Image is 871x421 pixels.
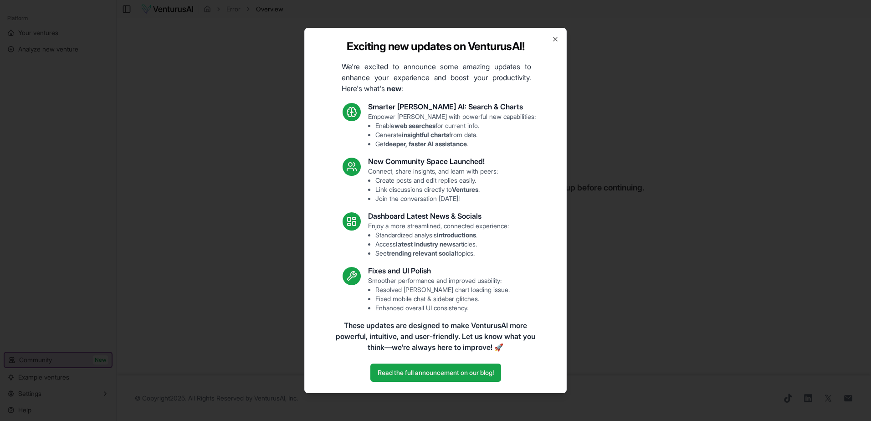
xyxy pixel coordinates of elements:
[368,265,510,276] h3: Fixes and UI Polish
[375,240,509,249] li: Access articles.
[375,176,498,185] li: Create posts and edit replies easily.
[368,276,510,313] p: Smoother performance and improved usability:
[375,139,536,149] li: Get .
[368,210,509,221] h3: Dashboard Latest News & Socials
[437,231,476,239] strong: introductions
[452,185,478,193] strong: Ventures
[375,121,536,130] li: Enable for current info.
[402,131,449,139] strong: insightful charts
[368,221,509,258] p: Enjoy a more streamlined, connected experience:
[375,285,510,294] li: Resolved [PERSON_NAME] chart loading issue.
[334,61,538,94] p: We're excited to announce some amazing updates to enhance your experience and boost your producti...
[375,303,510,313] li: Enhanced overall UI consistency.
[368,101,536,112] h3: Smarter [PERSON_NAME] AI: Search & Charts
[375,185,498,194] li: Link discussions directly to .
[375,194,498,203] li: Join the conversation [DATE]!
[387,249,456,257] strong: trending relevant social
[333,320,538,353] p: These updates are designed to make VenturusAI more powerful, intuitive, and user-friendly. Let us...
[375,294,510,303] li: Fixed mobile chat & sidebar glitches.
[368,112,536,149] p: Empower [PERSON_NAME] with powerful new capabilities:
[375,249,509,258] li: See topics.
[385,140,467,148] strong: deeper, faster AI assistance
[347,39,524,54] h2: Exciting new updates on VenturusAI!
[375,231,509,240] li: Standardized analysis .
[396,240,456,248] strong: latest industry news
[370,364,501,382] a: Read the full announcement on our blog!
[368,156,498,167] h3: New Community Space Launched!
[387,84,401,93] strong: new
[375,130,536,139] li: Generate from data.
[368,167,498,203] p: Connect, share insights, and learn with peers:
[395,122,435,129] strong: web searches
